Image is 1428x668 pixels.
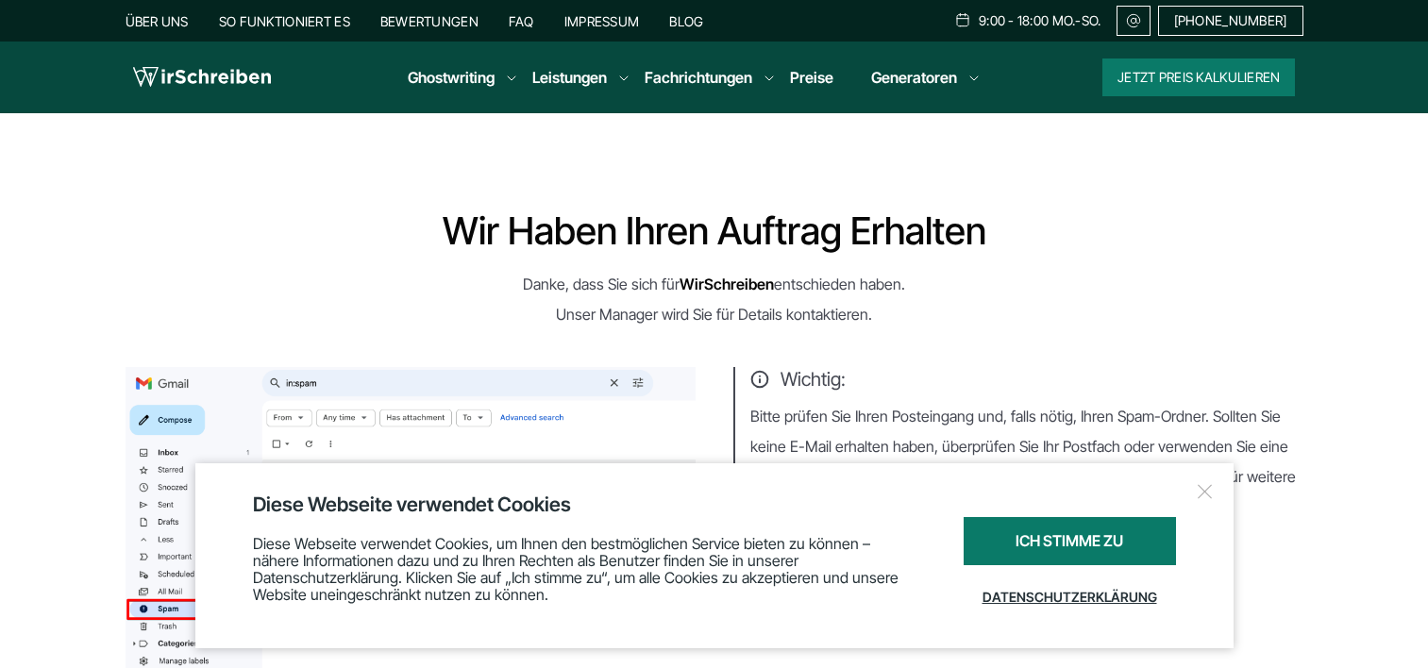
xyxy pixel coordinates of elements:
a: Impressum [564,13,640,29]
button: Jetzt Preis kalkulieren [1102,58,1295,96]
a: Blog [669,13,703,29]
a: [PHONE_NUMBER] [1158,6,1303,36]
a: Datenschutzerklärung [964,575,1176,620]
a: Bewertungen [380,13,479,29]
div: Diese Webseite verwendet Cookies, um Ihnen den bestmöglichen Service bieten zu können – nähere In... [253,517,916,620]
span: Wichtig: [750,367,1303,392]
a: FAQ [509,13,534,29]
strong: WirSchreiben [680,275,774,293]
p: Bitte prüfen Sie Ihren Posteingang und, falls nötig, Ihren Spam-Ordner. Sollten Sie keine E-Mail ... [750,401,1303,522]
a: Über uns [126,13,189,29]
a: Leistungen [532,66,607,89]
img: Email [1125,13,1142,28]
div: Ich stimme zu [964,517,1176,565]
img: logo wirschreiben [133,63,271,92]
a: Generatoren [871,66,957,89]
p: Danke, dass Sie sich für entschieden haben. [126,269,1303,299]
a: Fachrichtungen [645,66,752,89]
span: [PHONE_NUMBER] [1174,13,1287,28]
a: So funktioniert es [219,13,350,29]
img: Schedule [954,12,971,27]
h1: Wir haben Ihren Auftrag erhalten [126,212,1303,250]
div: Diese Webseite verwendet Cookies [253,492,1176,517]
span: 9:00 - 18:00 Mo.-So. [979,13,1101,28]
a: Ghostwriting [408,66,495,89]
a: Preise [790,68,833,87]
p: Unser Manager wird Sie für Details kontaktieren. [126,299,1303,329]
